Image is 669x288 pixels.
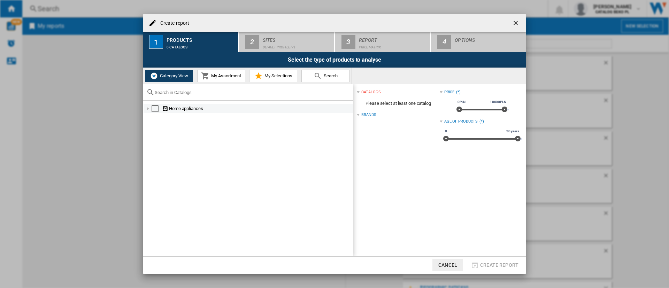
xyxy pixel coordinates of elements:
div: Home appliances [162,105,352,112]
span: 10000PLN [489,99,507,105]
div: Age of products [444,119,478,124]
span: Category View [158,73,188,78]
div: Default profile (7) [263,42,331,49]
div: Products [167,34,235,42]
span: 0PLN [456,99,467,105]
button: My Assortment [197,70,245,82]
div: Sites [263,34,331,42]
div: 4 [437,35,451,49]
button: 4 Options [431,32,526,52]
span: Please select at least one catalog [357,97,439,110]
span: 30 years [505,129,520,134]
div: Select the type of products to analyse [143,52,526,68]
span: 0 [444,129,448,134]
div: 2 [245,35,259,49]
span: Create report [480,262,518,268]
h4: Create report [157,20,189,27]
span: My Assortment [209,73,241,78]
span: Search [322,73,338,78]
button: Cancel [432,259,463,271]
button: Category View [145,70,193,82]
button: My Selections [249,70,297,82]
div: Price [444,89,455,95]
input: Search in Catalogs [155,90,350,95]
img: wiser-icon-white.png [150,72,158,80]
button: Search [301,70,349,82]
div: Price Matrix [359,42,428,49]
ng-md-icon: getI18NText('BUTTONS.CLOSE_DIALOG') [512,20,521,28]
md-checkbox: Select [152,105,162,112]
button: 1 Products 0 catalogs [143,32,239,52]
button: 2 Sites Default profile (7) [239,32,335,52]
button: getI18NText('BUTTONS.CLOSE_DIALOG') [509,16,523,30]
div: Options [455,34,523,42]
button: 3 Report Price Matrix [335,32,431,52]
div: 1 [149,35,163,49]
div: Report [359,34,428,42]
div: 0 catalogs [167,42,235,49]
span: My Selections [263,73,292,78]
button: Create report [469,259,521,271]
div: Brands [361,112,376,118]
div: 3 [341,35,355,49]
div: catalogs [361,89,380,95]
